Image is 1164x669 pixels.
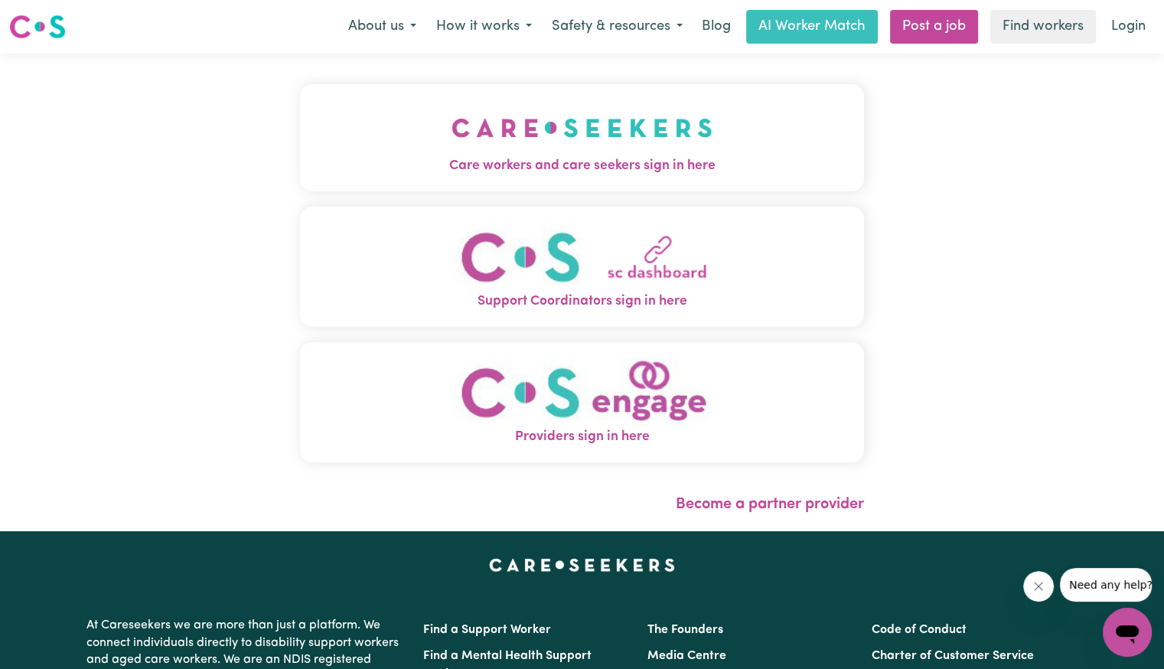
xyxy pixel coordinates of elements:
a: Careseekers logo [9,9,66,44]
iframe: Close message [1023,571,1054,602]
button: Care workers and care seekers sign in here [300,84,864,191]
iframe: Message from company [1060,568,1152,602]
button: Providers sign in here [300,342,864,462]
a: The Founders [647,624,723,636]
button: Support Coordinators sign in here [300,207,864,327]
a: Login [1102,10,1155,44]
button: How it works [426,11,542,43]
button: Safety & resources [542,11,693,43]
a: AI Worker Match [746,10,878,44]
button: About us [338,11,426,43]
span: Care workers and care seekers sign in here [300,156,864,176]
img: Careseekers logo [9,13,66,41]
span: Need any help? [9,11,93,23]
span: Support Coordinators sign in here [300,292,864,312]
a: Find workers [990,10,1096,44]
a: Careseekers home page [489,559,675,571]
a: Blog [693,10,740,44]
a: Become a partner provider [676,497,864,512]
a: Post a job [890,10,978,44]
span: Providers sign in here [300,427,864,447]
iframe: Button to launch messaging window [1103,608,1152,657]
a: Media Centre [647,650,726,662]
a: Find a Support Worker [423,624,551,636]
a: Charter of Customer Service [872,650,1034,662]
a: Code of Conduct [872,624,967,636]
